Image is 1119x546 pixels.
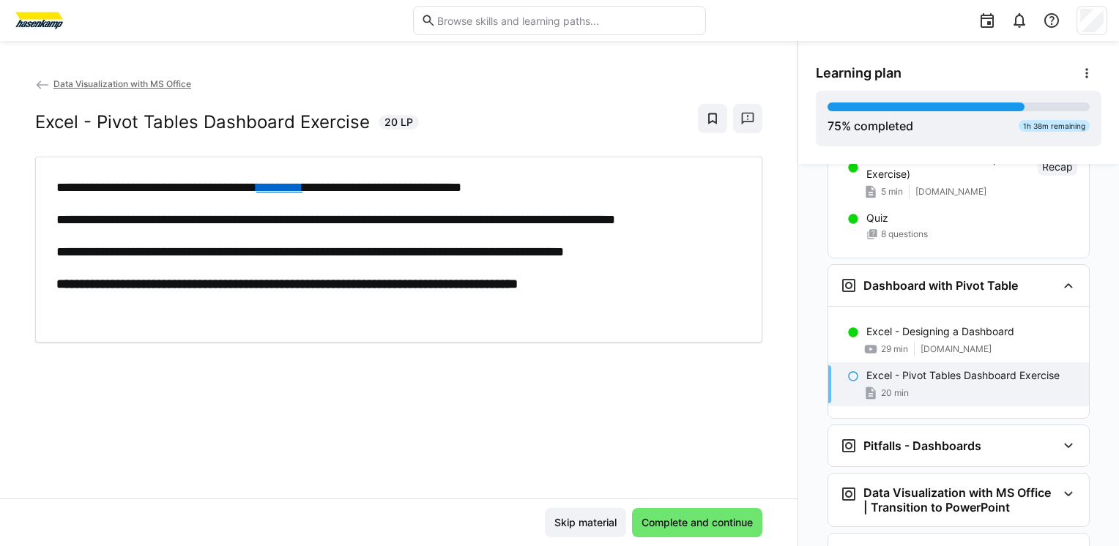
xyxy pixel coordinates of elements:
[35,78,191,89] a: Data Visualization with MS Office
[384,115,413,130] span: 20 LP
[863,278,1018,293] h3: Dashboard with Pivot Table
[1038,158,1077,176] div: Recap
[1019,120,1090,132] div: 1h 38m remaining
[921,343,992,355] span: [DOMAIN_NAME]
[881,343,908,355] span: 29 min
[866,324,1014,339] p: Excel - Designing a Dashboard
[552,515,619,530] span: Skip material
[881,387,909,399] span: 20 min
[639,515,755,530] span: Complete and continue
[632,508,762,537] button: Complete and continue
[915,186,986,198] span: [DOMAIN_NAME]
[545,508,626,537] button: Skip material
[436,14,698,27] input: Browse skills and learning paths...
[881,186,903,198] span: 5 min
[35,111,370,133] h2: Excel - Pivot Tables Dashboard Exercise
[828,119,841,133] span: 75
[863,485,1057,515] h3: Data Visualization with MS Office | Transition to PowerPoint
[863,438,981,453] h3: Pitfalls - Dashboards
[866,211,888,225] p: Quiz
[828,117,913,135] div: % completed
[881,228,928,240] span: 8 questions
[816,65,901,81] span: Learning plan
[53,78,191,89] span: Data Visualization with MS Office
[866,152,1032,182] p: Excel - PivotTables (Part II, Exercise)
[866,368,1060,383] p: Excel - Pivot Tables Dashboard Exercise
